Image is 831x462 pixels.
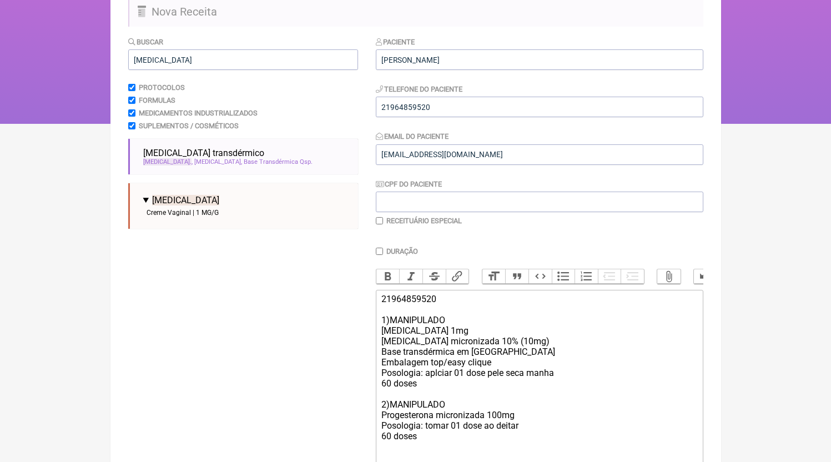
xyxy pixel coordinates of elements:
[376,132,449,140] label: Email do Paciente
[139,122,239,130] label: Suplementos / Cosméticos
[128,49,358,70] input: exemplo: emagrecimento, ansiedade
[621,269,644,284] button: Increase Level
[139,83,185,92] label: Protocolos
[143,148,264,158] span: [MEDICAL_DATA] transdérmico
[128,38,164,46] label: Buscar
[244,158,313,165] span: Base Transdérmica Qsp
[575,269,598,284] button: Numbers
[143,158,192,165] span: [MEDICAL_DATA]
[139,96,175,104] label: Formulas
[657,269,681,284] button: Attach Files
[386,217,462,225] label: Receituário Especial
[376,269,400,284] button: Bold
[376,85,463,93] label: Telefone do Paciente
[194,158,242,165] span: [MEDICAL_DATA]
[143,205,349,220] li: Creme Vaginal | 1 MG/G
[482,269,506,284] button: Heading
[446,269,469,284] button: Link
[552,269,575,284] button: Bullets
[143,195,349,205] summary: [MEDICAL_DATA]
[598,269,621,284] button: Decrease Level
[376,180,442,188] label: CPF do Paciente
[505,269,528,284] button: Quote
[152,195,219,205] span: [MEDICAL_DATA]
[381,294,697,452] div: 21964859520 1)MANIPULADO [MEDICAL_DATA] 1mg [MEDICAL_DATA] micronizada 10% (10mg) Base transdérmi...
[422,269,446,284] button: Strikethrough
[694,269,717,284] button: Undo
[386,247,418,255] label: Duração
[399,269,422,284] button: Italic
[528,269,552,284] button: Code
[376,38,415,46] label: Paciente
[139,109,258,117] label: Medicamentos Industrializados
